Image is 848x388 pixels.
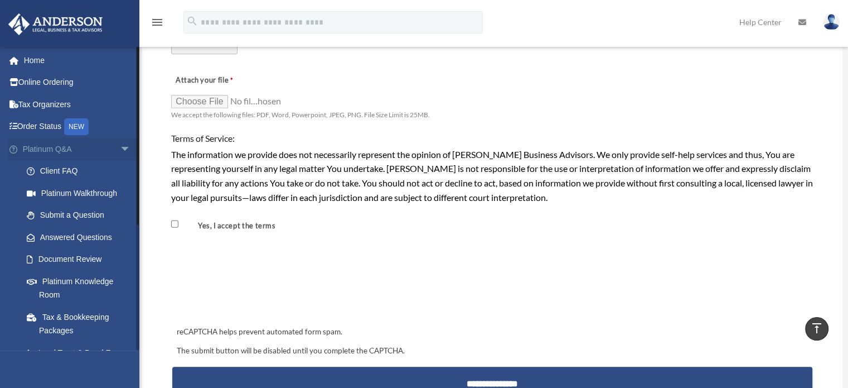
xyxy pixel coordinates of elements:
[16,342,148,364] a: Land Trust & Deed Forum
[8,116,148,138] a: Order StatusNEW
[8,138,148,160] a: Platinum Q&Aarrow_drop_down
[5,13,106,35] img: Anderson Advisors Platinum Portal
[151,20,164,29] a: menu
[805,317,828,341] a: vertical_align_top
[823,14,840,30] img: User Pic
[120,138,142,161] span: arrow_drop_down
[171,111,430,119] span: We accept the following files: PDF, Word, Powerpoint, JPEG, PNG. File Size Limit is 25MB.
[181,221,280,232] label: Yes, I accept the terms
[151,16,164,29] i: menu
[810,322,823,335] i: vertical_align_top
[16,270,148,306] a: Platinum Knowledge Room
[16,160,148,183] a: Client FAQ
[172,344,812,358] div: The submit button will be disabled until you complete the CAPTCHA.
[8,71,148,94] a: Online Ordering
[172,325,812,339] div: reCAPTCHA helps prevent automated form spam.
[16,248,142,271] a: Document Review
[16,226,148,248] a: Answered Questions
[171,73,283,88] label: Attach your file
[173,260,343,303] iframe: reCAPTCHA
[186,15,198,27] i: search
[64,118,89,135] div: NEW
[171,147,813,204] div: The information we provide does not necessarily represent the opinion of [PERSON_NAME] Business A...
[16,204,148,227] a: Submit a Question
[8,93,148,116] a: Tax Organizers
[16,182,148,204] a: Platinum Walkthrough
[171,132,813,145] h4: Terms of Service:
[16,306,148,342] a: Tax & Bookkeeping Packages
[8,49,148,71] a: Home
